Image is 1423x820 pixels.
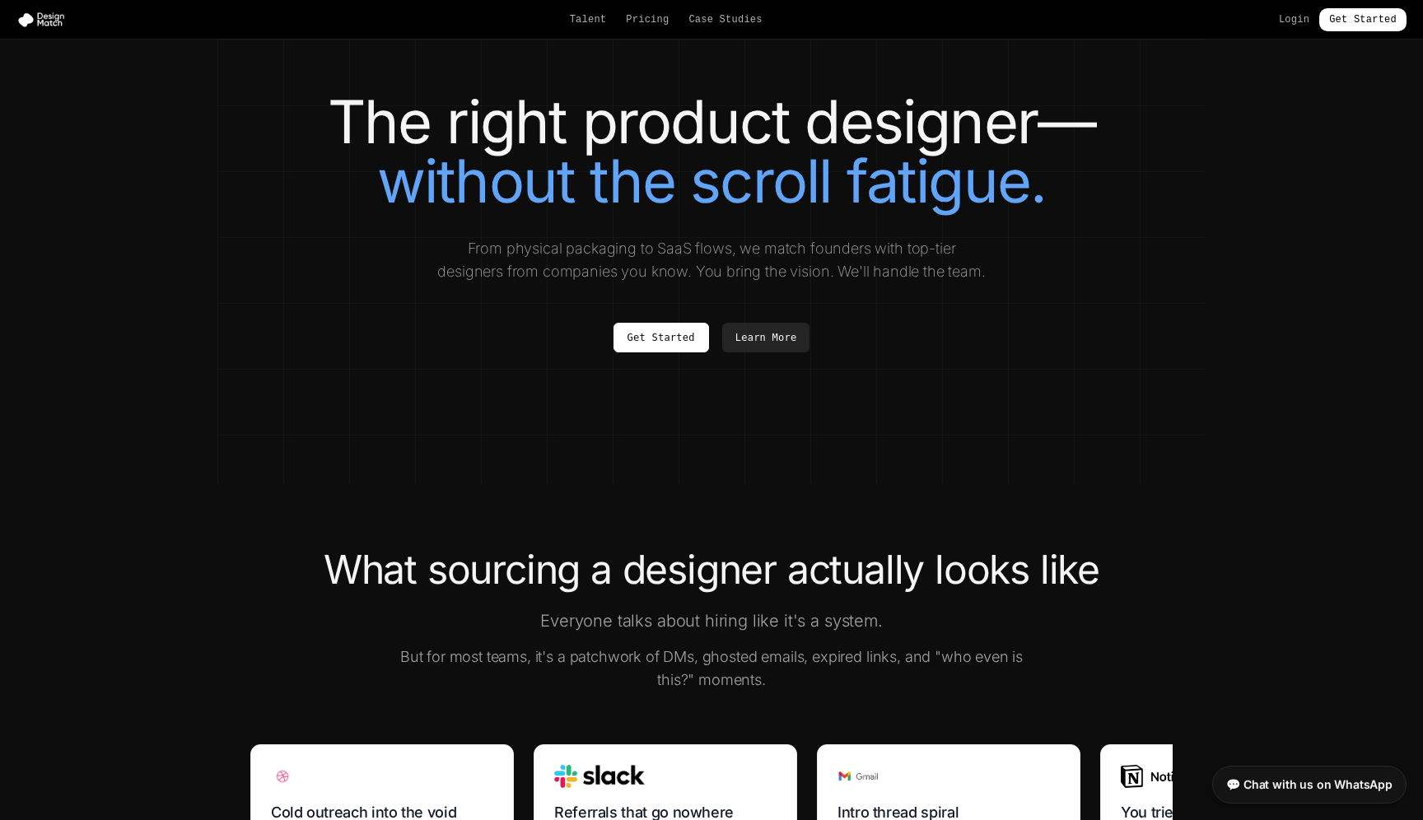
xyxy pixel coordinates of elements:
[435,237,988,283] p: From physical packaging to SaaS flows, we match founders with top-tier designers from companies y...
[395,609,1028,632] p: Everyone talks about hiring like it's a system.
[614,323,709,352] a: Get Started
[1319,8,1407,31] a: Get Started
[395,645,1028,692] p: But for most teams, it's a patchwork of DMs, ghosted emails, expired links, and "who even is this...
[837,765,879,788] img: Gmail
[626,13,669,26] a: Pricing
[377,145,1046,217] span: without the scroll fatigue.
[16,12,72,28] img: Design Match
[250,92,1173,211] h1: The right product designer—
[554,765,645,788] img: Slack
[1121,765,1187,788] img: Notion
[271,765,294,788] img: Dribbble
[570,13,607,26] a: Talent
[722,323,810,352] a: Learn More
[1279,13,1309,26] a: Login
[250,550,1173,589] h2: What sourcing a designer actually looks like
[688,13,762,26] a: Case Studies
[1212,766,1407,804] a: 💬 Chat with us on WhatsApp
